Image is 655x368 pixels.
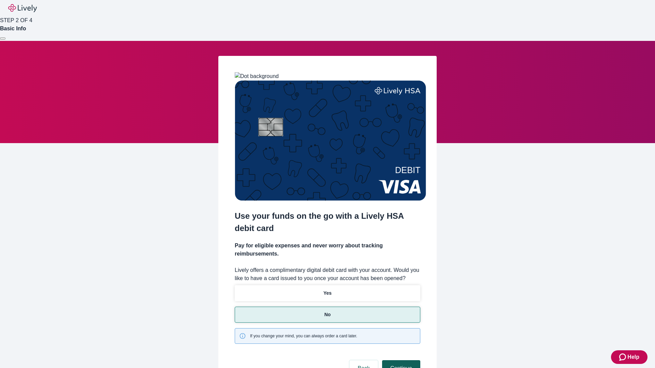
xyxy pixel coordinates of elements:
h4: Pay for eligible expenses and never worry about tracking reimbursements. [235,242,420,258]
h2: Use your funds on the go with a Lively HSA debit card [235,210,420,234]
button: Zendesk support iconHelp [611,350,647,364]
img: Dot background [235,72,279,80]
p: Yes [323,290,332,297]
span: If you change your mind, you can always order a card later. [250,333,357,339]
img: Debit card [235,80,426,201]
button: No [235,307,420,323]
p: No [324,311,331,318]
svg: Zendesk support icon [619,353,627,361]
button: Yes [235,285,420,301]
span: Help [627,353,639,361]
img: Lively [8,4,37,12]
label: Lively offers a complimentary digital debit card with your account. Would you like to have a card... [235,266,420,282]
